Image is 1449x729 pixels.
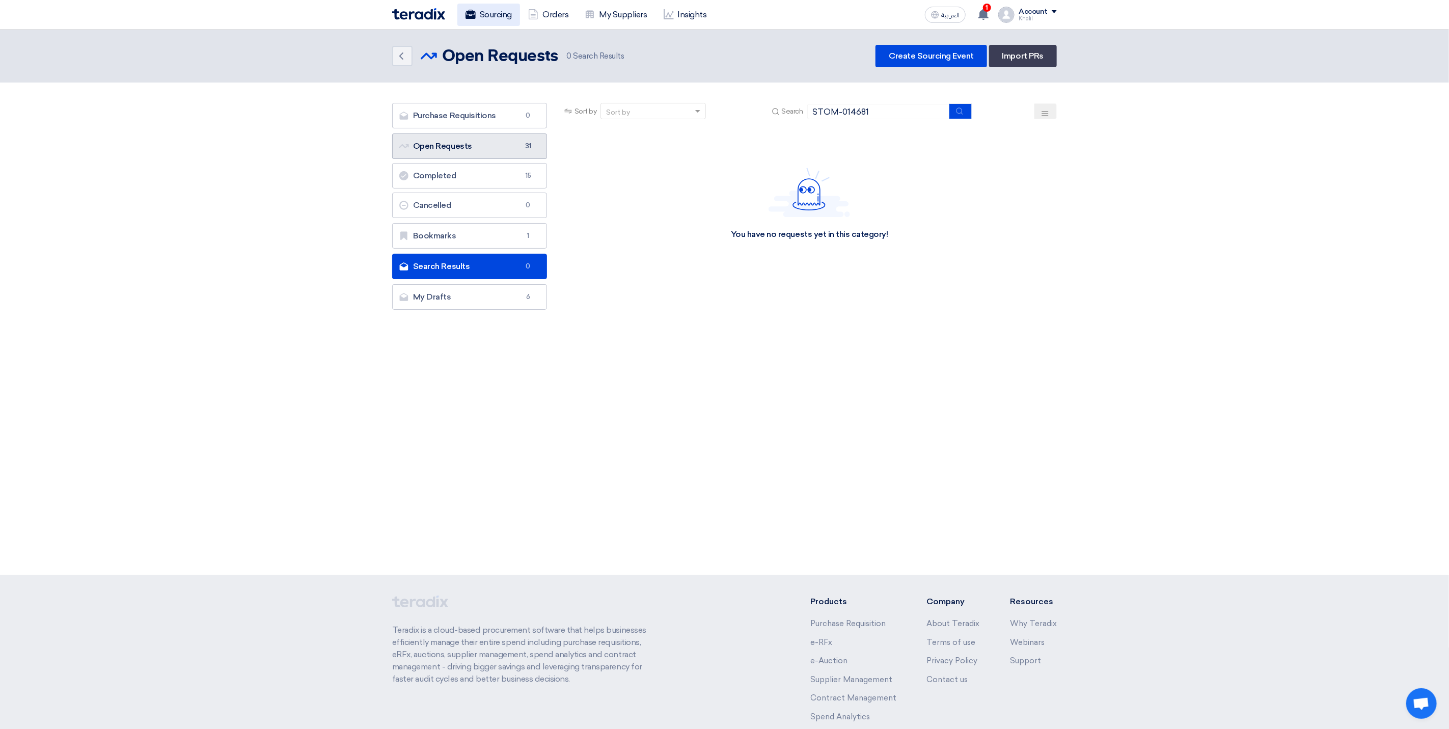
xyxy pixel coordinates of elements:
[392,193,547,218] a: Cancelled0
[522,111,534,121] span: 0
[807,104,950,119] input: Search by title or reference number
[782,106,803,117] span: Search
[392,163,547,188] a: Completed15
[810,712,870,721] a: Spend Analytics
[1010,596,1057,608] li: Resources
[566,50,624,62] span: Search Results
[1010,656,1041,665] a: Support
[392,284,547,310] a: My Drafts6
[769,168,850,217] img: Hello
[522,231,534,241] span: 1
[1010,638,1045,647] a: Webinars
[442,46,558,67] h2: Open Requests
[926,638,975,647] a: Terms of use
[1019,8,1048,16] div: Account
[810,638,832,647] a: e-RFx
[392,8,445,20] img: Teradix logo
[522,261,534,272] span: 0
[457,4,520,26] a: Sourcing
[577,4,655,26] a: My Suppliers
[926,656,977,665] a: Privacy Policy
[941,12,960,19] span: العربية
[520,4,577,26] a: Orders
[926,596,979,608] li: Company
[392,133,547,159] a: Open Requests31
[925,7,966,23] button: العربية
[575,106,597,117] span: Sort by
[810,675,892,684] a: Supplier Management
[606,107,630,118] div: Sort by
[926,619,979,628] a: About Teradix
[522,141,534,151] span: 31
[1406,688,1437,719] div: Open chat
[1010,619,1057,628] a: Why Teradix
[926,675,968,684] a: Contact us
[522,292,534,302] span: 6
[522,171,534,181] span: 15
[566,51,571,61] span: 0
[989,45,1057,67] a: Import PRs
[1019,16,1057,21] div: Khalil
[876,45,987,67] a: Create Sourcing Event
[392,624,658,685] p: Teradix is a cloud-based procurement software that helps businesses efficiently manage their enti...
[983,4,991,12] span: 1
[392,103,547,128] a: Purchase Requisitions0
[731,229,888,240] div: You have no requests yet in this category!
[392,223,547,249] a: Bookmarks1
[810,619,886,628] a: Purchase Requisition
[522,200,534,210] span: 0
[810,693,896,703] a: Contract Management
[998,7,1015,23] img: profile_test.png
[810,656,847,665] a: e-Auction
[655,4,715,26] a: Insights
[392,254,547,279] a: Search Results0
[810,596,896,608] li: Products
